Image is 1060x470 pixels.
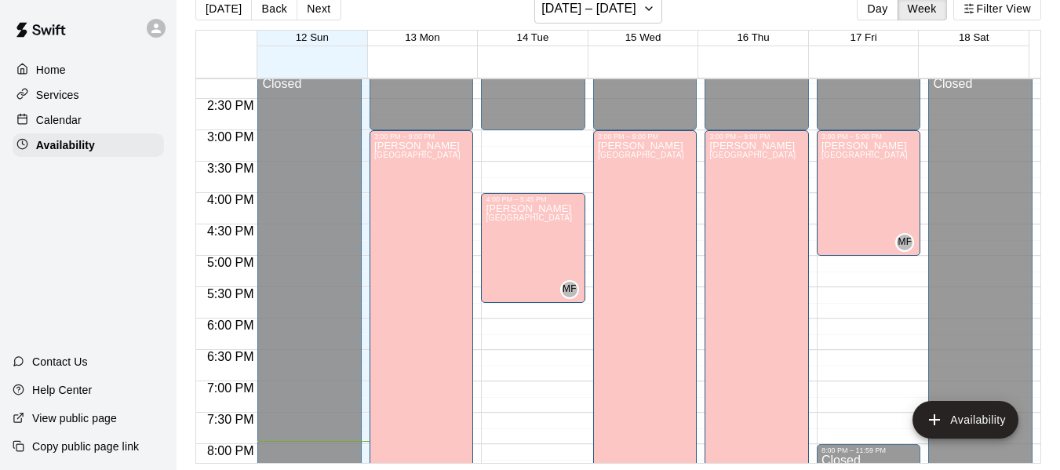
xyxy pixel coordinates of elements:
p: Copy public page link [32,439,139,454]
a: Services [13,83,164,107]
div: 3:00 PM – 9:00 PM [374,133,469,140]
a: Home [13,58,164,82]
div: Matt Field [560,280,579,299]
button: 17 Fri [851,31,877,43]
span: MF [563,282,577,297]
p: Contact Us [32,354,88,370]
p: Help Center [32,382,92,398]
div: 3:00 PM – 5:00 PM [821,133,916,140]
div: 3:00 PM – 9:00 PM [709,133,804,140]
span: 8:00 PM [203,444,258,457]
span: MF [898,235,912,250]
p: View public page [32,410,117,426]
div: 3:00 PM – 5:00 PM: Available [817,130,921,256]
a: Calendar [13,108,164,132]
button: 18 Sat [959,31,989,43]
p: Home [36,62,66,78]
div: 8:00 PM – 11:59 PM [821,446,916,454]
a: Availability [13,133,164,157]
span: 4:00 PM [203,193,258,206]
div: Matt Field [895,233,914,252]
span: 5:30 PM [203,287,258,301]
div: 4:00 PM – 5:45 PM [486,195,581,203]
span: 7:30 PM [203,413,258,426]
span: [GEOGRAPHIC_DATA] [486,213,572,222]
button: 14 Tue [517,31,549,43]
span: 5:00 PM [203,256,258,269]
p: Services [36,87,79,103]
p: Calendar [36,112,82,128]
button: 13 Mon [405,31,439,43]
span: 6:00 PM [203,319,258,332]
span: 4:30 PM [203,224,258,238]
div: 3:00 PM – 9:00 PM [598,133,693,140]
span: 6:30 PM [203,350,258,363]
button: 15 Wed [625,31,661,43]
p: Availability [36,137,95,153]
span: [GEOGRAPHIC_DATA] [598,151,684,159]
span: 3:30 PM [203,162,258,175]
span: 2:30 PM [203,99,258,112]
span: 3:00 PM [203,130,258,144]
span: [GEOGRAPHIC_DATA] [374,151,461,159]
span: 7:00 PM [203,381,258,395]
div: 4:00 PM – 5:45 PM: Available [481,193,585,303]
span: [GEOGRAPHIC_DATA] [709,151,796,159]
span: [GEOGRAPHIC_DATA] [821,151,908,159]
button: add [912,401,1018,439]
button: 12 Sun [296,31,329,43]
button: 16 Thu [737,31,769,43]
